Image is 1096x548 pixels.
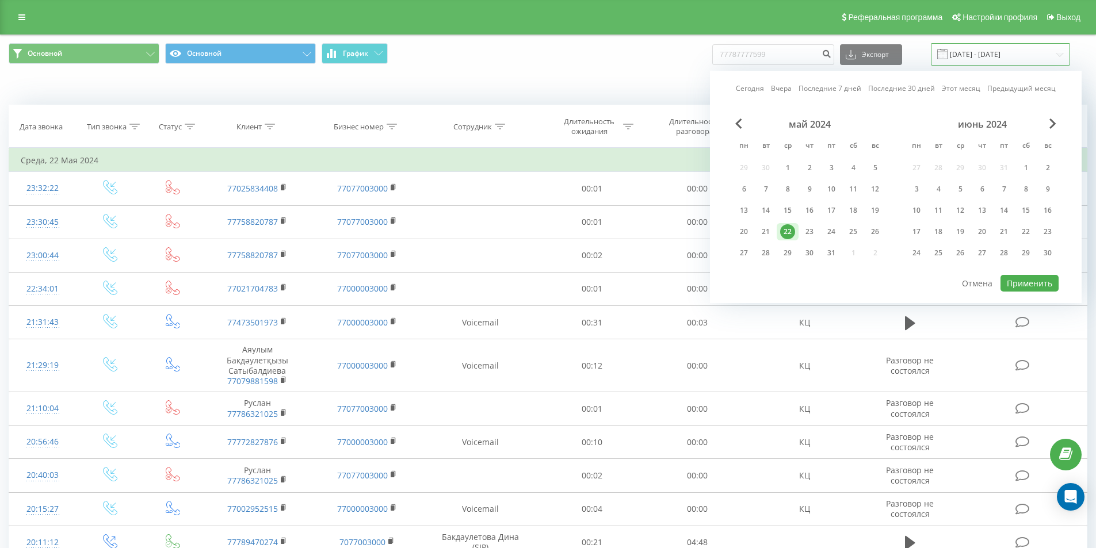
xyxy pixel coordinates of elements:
[1018,203,1033,218] div: 15
[21,431,65,453] div: 20:56:46
[422,492,540,526] td: Voicemail
[21,397,65,420] div: 21:10:04
[758,224,773,239] div: 21
[755,181,777,198] div: вт 7 мая 2024 г.
[799,244,820,262] div: чт 30 мая 2024 г.
[909,182,924,197] div: 3
[1018,160,1033,175] div: 1
[540,492,645,526] td: 00:04
[227,503,278,514] a: 77002952515
[777,159,799,177] div: ср 1 мая 2024 г.
[777,181,799,198] div: ср 8 мая 2024 г.
[868,160,883,175] div: 5
[953,182,968,197] div: 5
[645,339,750,392] td: 00:00
[777,202,799,219] div: ср 15 мая 2024 г.
[995,138,1013,155] abbr: пятница
[337,403,388,414] a: 77077003000
[949,202,971,219] div: ср 12 июня 2024 г.
[993,244,1015,262] div: пт 28 июня 2024 г.
[337,250,388,260] a: 77077003000
[758,182,773,197] div: 7
[337,317,388,328] a: 77000003000
[1040,246,1055,260] div: 30
[906,223,927,240] div: пн 17 июня 2024 г.
[337,283,388,294] a: 77000003000
[757,138,774,155] abbr: вторник
[758,203,773,218] div: 14
[971,202,993,219] div: чт 13 июня 2024 г.
[337,503,388,514] a: 77000003000
[845,138,862,155] abbr: суббота
[848,13,942,22] span: Реферальная программа
[996,224,1011,239] div: 21
[733,223,755,240] div: пн 20 мая 2024 г.
[886,465,934,486] span: Разговор не состоялся
[820,202,842,219] div: пт 17 мая 2024 г.
[953,203,968,218] div: 12
[645,392,750,426] td: 00:00
[868,182,883,197] div: 12
[9,43,159,64] button: Основной
[733,118,886,130] div: май 2024
[779,138,796,155] abbr: среда
[227,475,278,486] a: 77786321025
[942,83,980,94] a: Этот месяц
[799,83,861,94] a: Последние 7 дней
[927,223,949,240] div: вт 18 июня 2024 г.
[909,224,924,239] div: 17
[886,498,934,519] span: Разговор не состоялся
[1018,182,1033,197] div: 8
[971,244,993,262] div: чт 27 июня 2024 г.
[802,182,817,197] div: 9
[203,339,312,392] td: Аяулым Бакдәулетқызы Сатыбалдиева
[996,182,1011,197] div: 7
[1056,13,1080,22] span: Выход
[559,117,620,136] div: Длительность ожидания
[540,239,645,272] td: 00:02
[864,159,886,177] div: вс 5 мая 2024 г.
[337,470,388,481] a: 77077003000
[203,459,312,492] td: Руслан
[780,203,795,218] div: 15
[337,183,388,194] a: 77077003000
[227,375,278,386] a: 77079881598
[1040,160,1055,175] div: 2
[736,224,751,239] div: 20
[227,250,278,260] a: 77758820787
[540,459,645,492] td: 00:02
[1015,223,1037,240] div: сб 22 июня 2024 г.
[733,202,755,219] div: пн 13 мая 2024 г.
[733,244,755,262] div: пн 27 мая 2024 г.
[842,223,864,240] div: сб 25 мая 2024 г.
[824,203,839,218] div: 17
[540,306,645,339] td: 00:31
[820,181,842,198] div: пт 10 мая 2024 г.
[886,397,934,419] span: Разговор не состоялся
[846,160,861,175] div: 4
[993,223,1015,240] div: пт 21 июня 2024 г.
[735,138,753,155] abbr: понедельник
[1018,246,1033,260] div: 29
[931,182,946,197] div: 4
[645,492,750,526] td: 00:00
[339,536,385,547] a: 7077003000
[771,83,792,94] a: Вчера
[780,224,795,239] div: 22
[1037,202,1059,219] div: вс 16 июня 2024 г.
[963,13,1037,22] span: Настройки профиля
[735,118,742,129] span: Previous Month
[337,216,388,227] a: 77077003000
[21,278,65,300] div: 22:34:01
[645,272,750,305] td: 00:00
[20,122,63,132] div: Дата звонка
[1039,138,1056,155] abbr: воскресенье
[1057,483,1084,511] div: Open Intercom Messenger
[993,181,1015,198] div: пт 7 июня 2024 г.
[755,202,777,219] div: вт 14 мая 2024 г.
[868,224,883,239] div: 26
[780,160,795,175] div: 1
[799,202,820,219] div: чт 16 мая 2024 г.
[864,223,886,240] div: вс 26 мая 2024 г.
[736,83,764,94] a: Сегодня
